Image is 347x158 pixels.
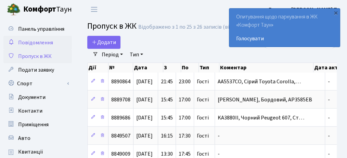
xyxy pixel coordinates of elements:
[161,132,173,140] span: 16:15
[179,150,191,158] span: 17:45
[161,78,173,85] span: 21:45
[199,63,219,72] th: Тип
[197,79,209,84] span: Гості
[229,9,340,47] div: Опитування щодо паркування в ЖК «Комфорт Таун»
[218,150,220,158] span: -
[111,114,130,121] span: 8889686
[197,115,209,120] span: Гості
[92,39,116,46] span: Додати
[3,77,72,90] a: Спорт
[138,24,297,30] div: Відображено з 1 по 25 з 26 записів (відфільтровано з 25 записів).
[236,34,333,43] a: Голосувати
[328,150,330,158] span: -
[18,94,46,101] span: Документи
[3,104,72,118] a: Контакти
[3,63,72,77] a: Подати заявку
[18,66,54,74] span: Подати заявку
[328,114,330,121] span: -
[18,107,42,115] span: Контакти
[111,96,130,103] span: 8889708
[3,131,72,145] a: Авто
[328,96,330,103] span: -
[18,121,49,128] span: Приміщення
[133,63,163,72] th: Дата
[3,36,72,49] a: Повідомлення
[87,20,137,32] span: Пропуск в ЖК
[328,132,330,140] span: -
[161,114,173,121] span: 15:45
[161,96,173,103] span: 15:45
[218,132,220,140] span: -
[111,150,130,158] span: 8849009
[179,78,191,85] span: 23:00
[88,63,108,72] th: Дії
[3,49,72,63] a: Пропуск в ЖК
[108,63,133,72] th: №
[7,3,21,16] img: logo.png
[86,4,103,15] button: Переключити навігацію
[328,78,330,85] span: -
[161,150,173,158] span: 13:30
[181,63,199,72] th: По
[23,4,72,15] span: Таун
[127,49,146,60] a: Тип
[136,150,153,158] span: [DATE]
[332,9,339,16] div: ×
[111,132,130,140] span: 8849507
[269,6,339,13] b: Гулевич [PERSON_NAME] П.
[3,90,72,104] a: Документи
[218,78,301,85] span: AA5537CO, Сірий Toyota Corolla,…
[197,151,209,157] span: Гості
[87,36,120,49] a: Додати
[269,5,339,14] a: Гулевич [PERSON_NAME] П.
[18,134,30,142] span: Авто
[111,78,130,85] span: 8890864
[18,39,53,46] span: Повідомлення
[179,96,191,103] span: 17:00
[179,114,191,121] span: 17:00
[197,97,209,102] span: Гості
[18,148,43,156] span: Квитанції
[136,114,153,121] span: [DATE]
[18,53,52,60] span: Пропуск в ЖК
[218,96,312,103] span: [PERSON_NAME], Бордовий, AP3585EB
[3,118,72,131] a: Приміщення
[23,4,56,15] b: Комфорт
[136,78,153,85] span: [DATE]
[99,49,126,60] a: Період
[219,63,313,72] th: Коментар
[218,114,304,121] span: KA3880II, Чорний Peugeot 607, Ст…
[136,96,153,103] span: [DATE]
[3,22,72,36] a: Панель управління
[179,132,191,140] span: 17:30
[136,132,153,140] span: [DATE]
[197,133,209,139] span: Гості
[163,63,181,72] th: З
[18,25,64,33] span: Панель управління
